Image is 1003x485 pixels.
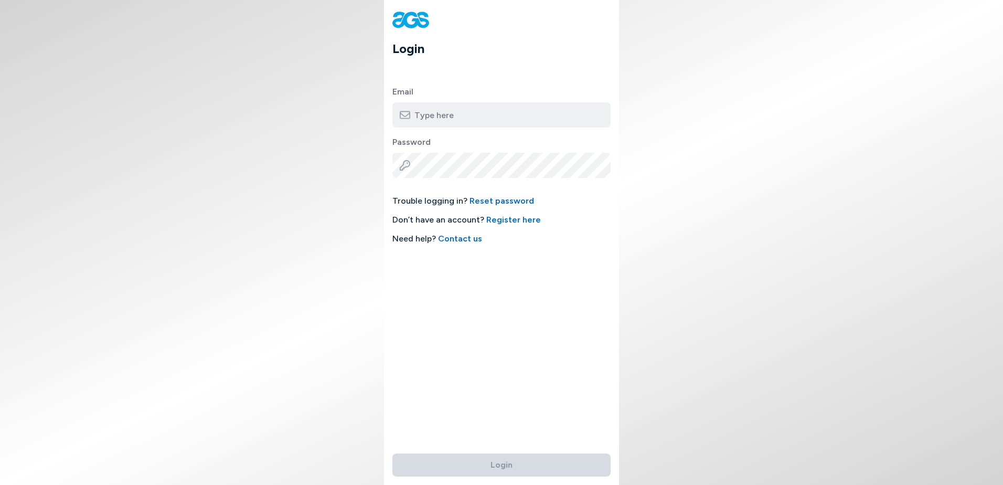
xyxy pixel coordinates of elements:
[486,215,541,225] a: Register here
[392,195,611,207] span: Trouble logging in?
[392,136,611,149] label: Password
[438,234,482,244] a: Contact us
[392,454,611,477] button: Login
[470,196,534,206] a: Reset password
[392,214,611,226] span: Don’t have an account?
[392,102,611,128] input: Type here
[392,86,611,98] label: Email
[392,39,619,58] h1: Login
[392,233,611,245] span: Need help?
